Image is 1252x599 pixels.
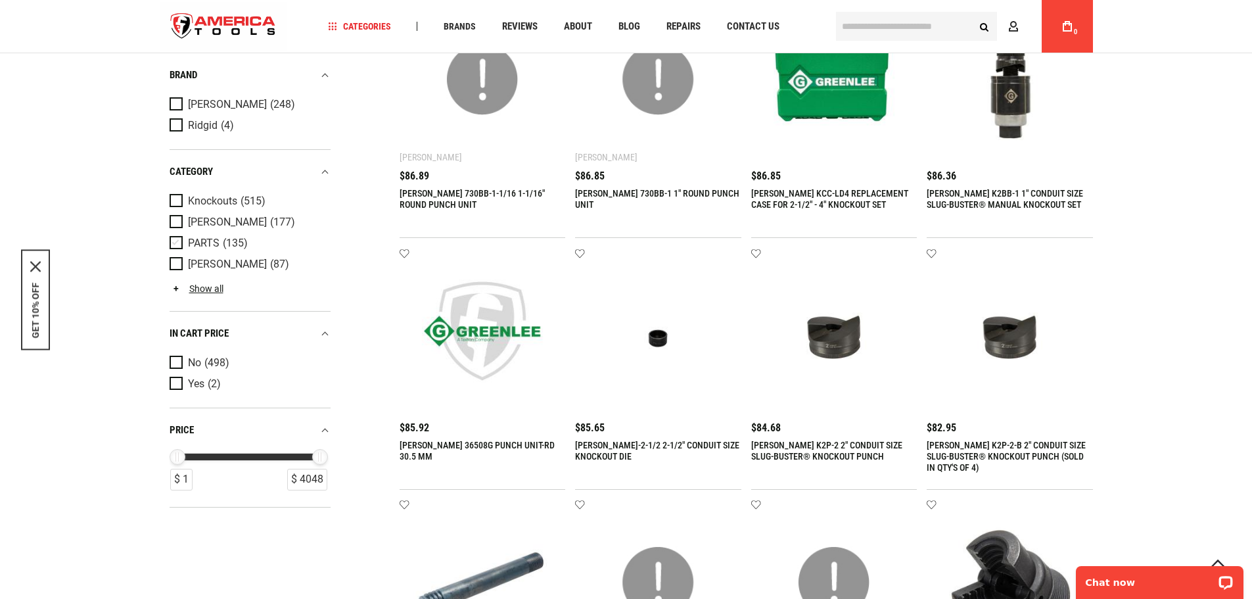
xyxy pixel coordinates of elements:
[270,259,289,270] span: (87)
[270,99,295,110] span: (248)
[764,261,904,401] img: GREENLEE K2P-2 2
[241,196,266,207] span: (515)
[170,66,331,84] div: Brand
[170,377,327,391] a: Yes (2)
[588,261,728,401] img: GREENLEE KD-2-1/2 2-1/2
[30,261,41,272] svg: close icon
[170,194,327,208] a: Knockouts (515)
[927,171,956,181] span: $86.36
[400,440,555,462] a: [PERSON_NAME] 36508G PUNCH UNIT-RD 30.5 MM
[170,53,331,508] div: Product Filters
[564,22,592,32] span: About
[223,238,248,249] span: (135)
[270,217,295,228] span: (177)
[30,261,41,272] button: Close
[751,171,781,181] span: $86.85
[1067,558,1252,599] iframe: LiveChat chat widget
[400,152,462,162] div: [PERSON_NAME]
[496,18,544,36] a: Reviews
[160,2,287,51] img: America Tools
[618,22,640,32] span: Blog
[613,18,646,36] a: Blog
[170,163,331,181] div: category
[927,423,956,433] span: $82.95
[287,469,327,491] div: $ 4048
[160,2,287,51] a: store logo
[30,282,41,338] button: GET 10% OFF
[438,18,482,36] a: Brands
[575,152,638,162] div: [PERSON_NAME]
[575,440,739,462] a: [PERSON_NAME]-2-1/2 2-1/2" CONDUIT SIZE KNOCKOUT DIE
[188,237,220,249] span: PARTS
[940,10,1080,150] img: GREENLEE K2BB-1 1
[927,440,1086,473] a: [PERSON_NAME] K2P-2-B 2" CONDUIT SIZE SLUG-BUSTER® KNOCKOUT PUNCH (SOLD IN QTY'S OF 4)
[328,22,391,31] span: Categories
[170,283,223,294] a: Show all
[661,18,707,36] a: Repairs
[1074,28,1078,36] span: 0
[666,22,701,32] span: Repairs
[588,10,728,150] img: GREENLEE 730BB-1 1
[940,261,1080,401] img: GREENLEE K2P-2-B 2
[721,18,785,36] a: Contact Us
[764,10,904,150] img: GREENLEE KCC-LD4 REPLACEMENT CASE FOR 2-1/2
[927,188,1083,210] a: [PERSON_NAME] K2BB-1 1" CONDUIT SIZE SLUG-BUSTER® MANUAL KNOCKOUT SET
[188,216,267,228] span: [PERSON_NAME]
[751,440,902,462] a: [PERSON_NAME] K2P-2 2" CONDUIT SIZE SLUG-BUSTER® KNOCKOUT PUNCH
[170,257,327,272] a: [PERSON_NAME] (87)
[400,423,429,433] span: $85.92
[170,469,193,491] div: $ 1
[188,378,204,390] span: Yes
[170,421,331,439] div: price
[188,357,201,369] span: No
[575,171,605,181] span: $86.85
[170,97,327,112] a: [PERSON_NAME] (248)
[170,118,327,133] a: Ridgid (4)
[322,18,397,36] a: Categories
[170,236,327,251] a: PARTS (135)
[170,356,327,370] a: No (498)
[575,423,605,433] span: $85.65
[400,171,429,181] span: $86.89
[170,325,331,343] div: In cart price
[170,215,327,229] a: [PERSON_NAME] (177)
[575,188,739,210] a: [PERSON_NAME] 730BB-1 1" ROUND PUNCH UNIT
[972,14,997,39] button: Search
[751,188,908,210] a: [PERSON_NAME] KCC-LD4 REPLACEMENT CASE FOR 2-1/2" - 4" KNOCKOUT SET
[558,18,598,36] a: About
[208,379,221,390] span: (2)
[413,261,553,401] img: GREENLEE 36508G PUNCH UNIT-RD 30.5 MM
[751,423,781,433] span: $84.68
[444,22,476,31] span: Brands
[188,258,267,270] span: [PERSON_NAME]
[413,10,553,150] img: GREENLEE 730BB-1-1/16 1-1/16
[400,188,545,210] a: [PERSON_NAME] 730BB-1-1/16 1-1/16" ROUND PUNCH UNIT
[502,22,538,32] span: Reviews
[727,22,779,32] span: Contact Us
[188,120,218,132] span: Ridgid
[188,195,237,207] span: Knockouts
[188,99,267,110] span: [PERSON_NAME]
[221,120,234,132] span: (4)
[204,358,229,369] span: (498)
